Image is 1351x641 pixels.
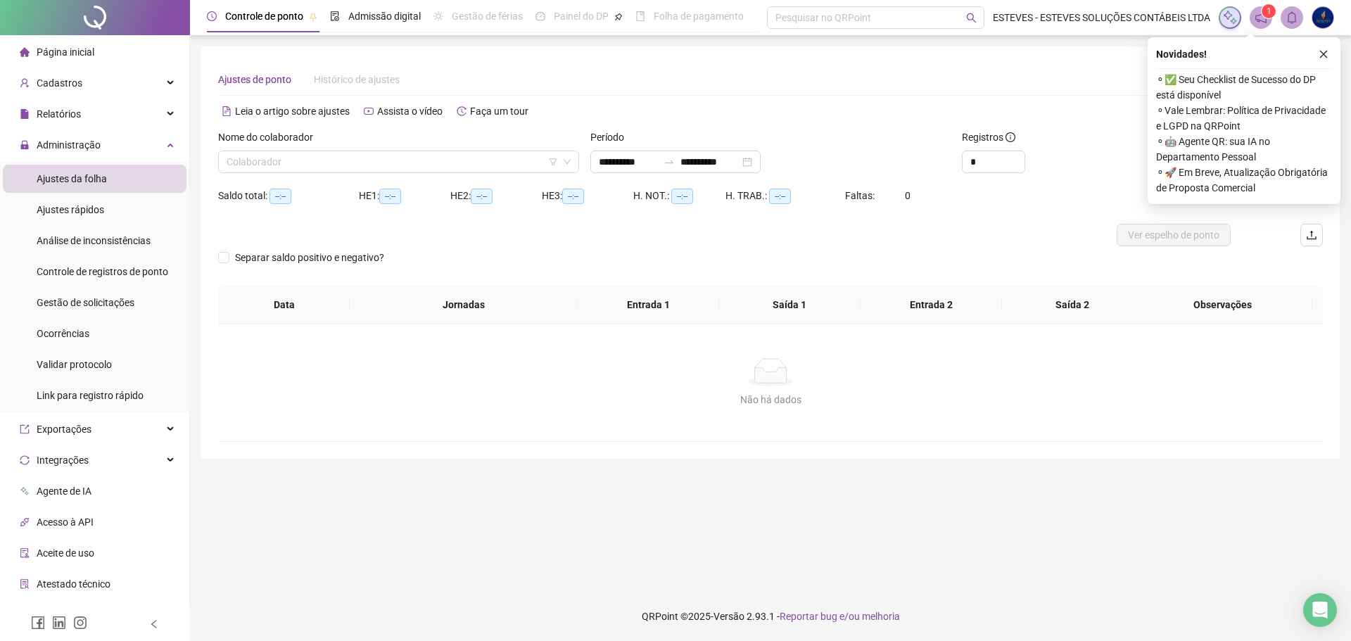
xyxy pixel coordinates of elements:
[350,286,578,324] th: Jornadas
[207,11,217,21] span: clock-circle
[470,106,528,117] span: Faça um tour
[31,616,45,630] span: facebook
[52,616,66,630] span: linkedin
[713,611,744,622] span: Versão
[37,516,94,528] span: Acesso à API
[633,188,725,204] div: H. NOT.:
[37,455,89,466] span: Integrações
[20,47,30,57] span: home
[37,77,82,89] span: Cadastros
[1002,286,1143,324] th: Saída 2
[37,139,101,151] span: Administração
[269,189,291,204] span: --:--
[664,156,675,167] span: swap-right
[1144,297,1301,312] span: Observações
[845,190,877,201] span: Faltas:
[1006,132,1015,142] span: info-circle
[1286,11,1298,24] span: bell
[37,235,151,246] span: Análise de inconsistências
[218,129,322,145] label: Nome do colaborador
[1156,72,1332,103] span: ⚬ ✅ Seu Checklist de Sucesso do DP está disponível
[1262,4,1276,18] sup: 1
[235,392,1306,407] div: Não há dados
[20,455,30,465] span: sync
[73,616,87,630] span: instagram
[225,11,303,22] span: Controle de ponto
[1303,593,1337,627] div: Open Intercom Messenger
[780,611,900,622] span: Reportar bug e/ou melhoria
[1156,46,1207,62] span: Novidades !
[1156,165,1332,196] span: ⚬ 🚀 Em Breve, Atualização Obrigatória de Proposta Comercial
[37,266,168,277] span: Controle de registros de ponto
[37,424,91,435] span: Exportações
[433,11,443,21] span: sun
[1306,229,1317,241] span: upload
[905,190,911,201] span: 0
[37,485,91,497] span: Agente de IA
[20,579,30,589] span: solution
[614,13,623,21] span: pushpin
[348,11,421,22] span: Admissão digital
[471,189,493,204] span: --:--
[549,158,557,166] span: filter
[37,359,112,370] span: Validar protocolo
[554,11,609,22] span: Painel do DP
[1133,286,1312,324] th: Observações
[190,592,1351,641] footer: QRPoint © 2025 - 2.93.1 -
[37,204,104,215] span: Ajustes rápidos
[37,46,94,58] span: Página inicial
[359,188,450,204] div: HE 1:
[542,188,633,204] div: HE 3:
[379,189,401,204] span: --:--
[309,13,317,21] span: pushpin
[222,106,231,116] span: file-text
[37,108,81,120] span: Relatórios
[330,11,340,21] span: file-done
[450,188,542,204] div: HE 2:
[37,390,144,401] span: Link para registro rápido
[1156,134,1332,165] span: ⚬ 🤖 Agente QR: sua IA no Departamento Pessoal
[20,78,30,88] span: user-add
[993,10,1210,25] span: ESTEVES - ESTEVES SOLUÇÕES CONTÁBEIS LTDA
[563,158,571,166] span: down
[314,74,400,85] span: Histórico de ajustes
[966,13,977,23] span: search
[218,188,359,204] div: Saldo total:
[1156,103,1332,134] span: ⚬ Vale Lembrar: Política de Privacidade e LGPD na QRPoint
[235,106,350,117] span: Leia o artigo sobre ajustes
[20,140,30,150] span: lock
[590,129,633,145] label: Período
[1222,10,1238,25] img: sparkle-icon.fc2bf0ac1784a2077858766a79e2daf3.svg
[20,548,30,558] span: audit
[377,106,443,117] span: Assista o vídeo
[962,129,1015,145] span: Registros
[562,189,584,204] span: --:--
[664,156,675,167] span: to
[861,286,1002,324] th: Entrada 2
[1319,49,1328,59] span: close
[37,173,107,184] span: Ajustes da folha
[725,188,845,204] div: H. TRAB.:
[37,297,134,308] span: Gestão de solicitações
[37,578,110,590] span: Atestado técnico
[578,286,719,324] th: Entrada 1
[218,74,291,85] span: Ajustes de ponto
[20,517,30,527] span: api
[364,106,374,116] span: youtube
[20,424,30,434] span: export
[37,328,89,339] span: Ocorrências
[719,286,861,324] th: Saída 1
[452,11,523,22] span: Gestão de férias
[1117,224,1231,246] button: Ver espelho de ponto
[535,11,545,21] span: dashboard
[37,547,94,559] span: Aceite de uso
[1312,7,1333,28] img: 58268
[229,250,390,265] span: Separar saldo positivo e negativo?
[635,11,645,21] span: book
[769,189,791,204] span: --:--
[218,286,350,324] th: Data
[671,189,693,204] span: --:--
[654,11,744,22] span: Folha de pagamento
[1267,6,1271,16] span: 1
[149,619,159,629] span: left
